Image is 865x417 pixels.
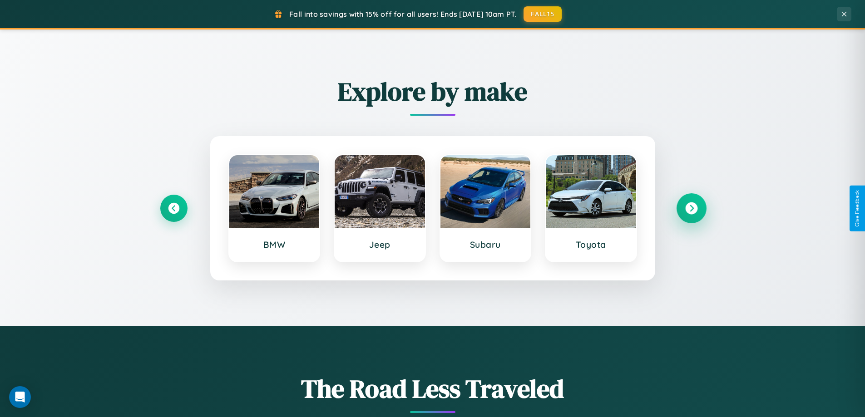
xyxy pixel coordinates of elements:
h3: BMW [238,239,311,250]
h2: Explore by make [160,74,705,109]
h3: Jeep [344,239,416,250]
h1: The Road Less Traveled [160,371,705,406]
div: Open Intercom Messenger [9,386,31,408]
h3: Toyota [555,239,627,250]
div: Give Feedback [854,190,860,227]
button: FALL15 [524,6,562,22]
span: Fall into savings with 15% off for all users! Ends [DATE] 10am PT. [289,10,517,19]
h3: Subaru [450,239,522,250]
